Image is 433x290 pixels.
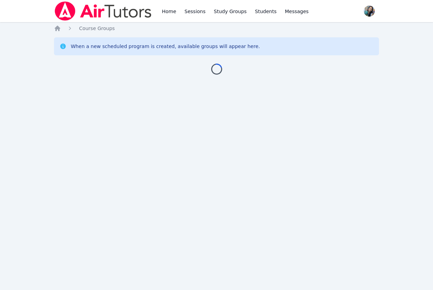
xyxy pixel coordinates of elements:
div: When a new scheduled program is created, available groups will appear here. [71,43,260,50]
span: Messages [285,8,309,15]
span: Course Groups [79,26,115,31]
img: Air Tutors [54,1,152,21]
nav: Breadcrumb [54,25,379,32]
a: Course Groups [79,25,115,32]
